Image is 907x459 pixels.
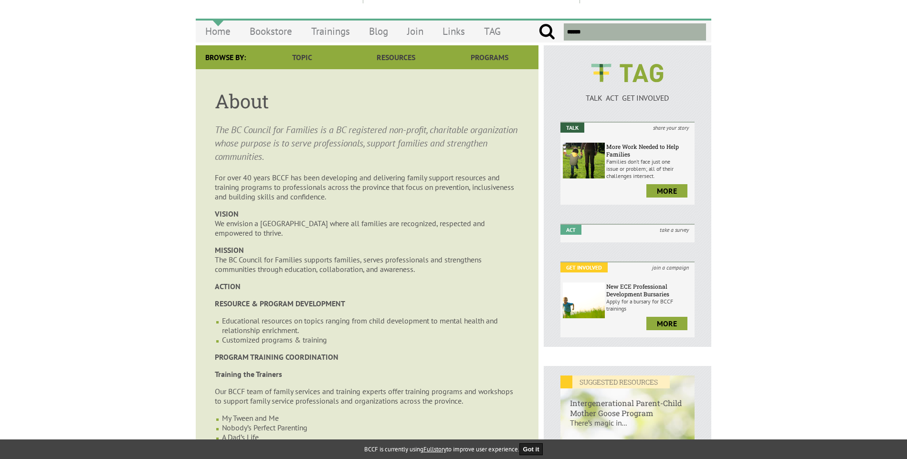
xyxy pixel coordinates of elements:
strong: RESOURCE & PROGRAM DEVELOPMENT [215,299,345,308]
strong: ACTION [215,282,241,291]
li: Educational resources on topics ranging from child development to mental health and relationship ... [222,316,519,335]
a: Join [398,20,433,42]
li: Customized programs & training [222,335,519,344]
a: Programs [443,45,537,69]
h6: Intergenerational Parent-Child Mother Goose Program [560,388,695,418]
p: We envision a [GEOGRAPHIC_DATA] where all families are recognized, respected and empowered to thr... [215,209,519,238]
a: TAG [475,20,510,42]
a: Blog [359,20,398,42]
a: more [646,184,687,198]
a: Home [196,20,240,42]
a: TALK ACT GET INVOLVED [560,83,695,103]
li: A Dad’s Life [222,432,519,442]
em: Act [560,225,581,235]
em: SUGGESTED RESOURCES [560,376,670,388]
strong: Training the Trainers [215,369,282,379]
i: share your story [647,123,695,133]
h1: About [215,88,519,114]
a: Fullstory [423,445,446,453]
p: Families don’t face just one issue or problem; all of their challenges intersect. [606,158,692,179]
a: Trainings [302,20,359,42]
a: Topic [255,45,349,69]
i: take a survey [654,225,695,235]
div: Browse By: [196,45,255,69]
strong: MISSION [215,245,244,255]
i: join a campaign [646,262,695,272]
a: Bookstore [240,20,302,42]
p: There’s magic in... [560,418,695,437]
li: My Tween and Me [222,413,519,423]
h6: New ECE Professional Development Bursaries [606,282,692,298]
strong: PROGRAM TRAINING COORDINATION [215,352,338,362]
p: The BC Council for Families supports families, serves professionals and strengthens communities t... [215,245,519,274]
p: For over 40 years BCCF has been developing and delivering family support resources and training p... [215,173,519,201]
input: Submit [538,23,555,41]
p: Apply for a bursary for BCCF trainings [606,298,692,312]
a: more [646,317,687,330]
h6: More Work Needed to Help Families [606,143,692,158]
li: Nobody’s Perfect Parenting [222,423,519,432]
em: Talk [560,123,584,133]
p: Our BCCF team of family services and training experts offer training programs and workshops to su... [215,386,519,406]
a: Resources [349,45,443,69]
button: Got it [519,443,543,455]
p: TALK ACT GET INVOLVED [560,93,695,103]
strong: VISION [215,209,239,219]
img: BCCF's TAG Logo [584,55,670,91]
p: The BC Council for Families is a BC registered non-profit, charitable organization whose purpose ... [215,123,519,163]
a: Links [433,20,475,42]
em: Get Involved [560,262,608,272]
